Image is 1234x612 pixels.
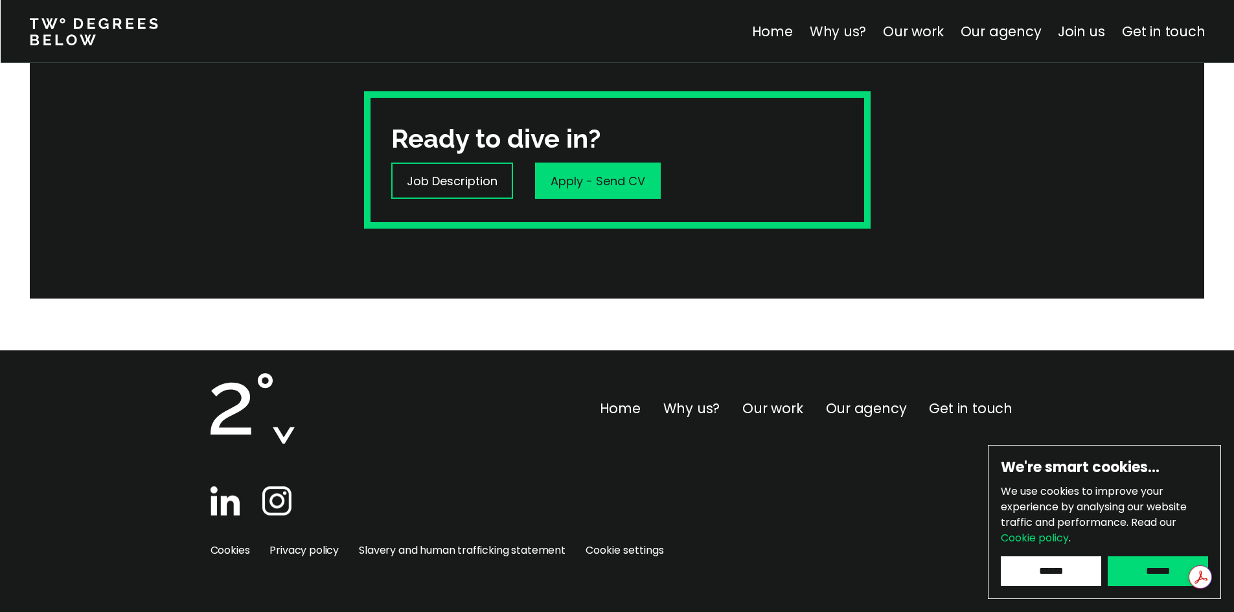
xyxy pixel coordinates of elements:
[826,399,907,418] a: Our agency
[359,543,566,558] a: Slavery and human trafficking statement
[742,399,803,418] a: Our work
[883,22,943,41] a: Our work
[1001,530,1069,545] a: Cookie policy
[960,22,1041,41] a: Our agency
[1058,22,1105,41] a: Join us
[586,541,664,560] span: Cookie settings
[600,399,641,418] a: Home
[1001,458,1208,477] h6: We're smart cookies…
[269,543,339,558] a: Privacy policy
[535,163,661,199] a: Apply - Send CV
[929,399,1012,418] a: Get in touch
[407,172,497,190] p: Job Description
[391,163,513,199] a: Job Description
[751,22,792,41] a: Home
[1001,515,1176,545] span: Read our .
[663,399,720,418] a: Why us?
[1122,22,1205,41] a: Get in touch
[1001,484,1208,546] p: We use cookies to improve your experience by analysing our website traffic and performance.
[586,541,664,560] button: Cookie Trigger
[551,172,645,190] p: Apply - Send CV
[211,543,250,558] a: Cookies
[809,22,866,41] a: Why us?
[391,121,600,156] h3: Ready to dive in?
